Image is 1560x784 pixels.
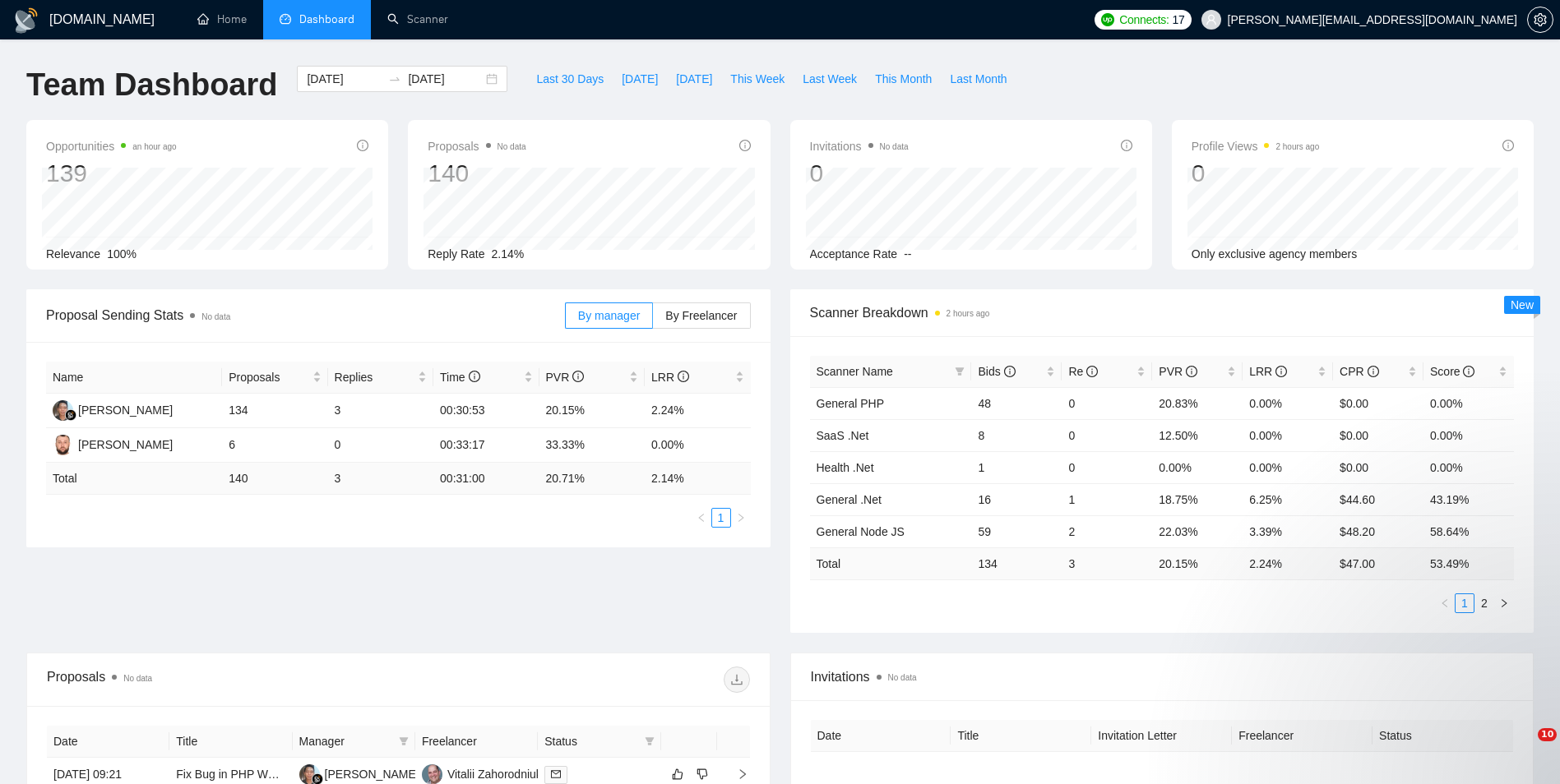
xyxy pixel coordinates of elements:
button: This Month [866,66,941,92]
td: Total [46,463,222,495]
a: homeHome [197,12,247,26]
a: ST[PERSON_NAME] [53,437,173,450]
iframe: Intercom live chat [1504,728,1544,768]
span: info-circle [1121,140,1132,151]
span: info-circle [1502,140,1514,151]
span: LRR [1249,365,1287,378]
a: 1 [1456,594,1474,612]
a: VZVitalii Zahorodniuk [422,767,542,780]
td: 2.14 % [645,463,751,495]
span: dislike [697,768,708,781]
button: right [731,508,751,528]
span: New [1511,298,1534,311]
span: Last 30 Days [536,70,604,88]
td: 16 [971,483,1062,515]
span: to [388,72,401,85]
span: info-circle [1086,366,1098,377]
span: filter [641,729,658,754]
span: Scanner Breakdown [810,302,1515,323]
td: 0.00% [645,428,751,463]
span: user [1206,14,1217,25]
td: 20.15% [539,394,645,428]
td: Total [810,547,972,579]
span: info-circle [678,371,689,382]
span: Scanner Name [817,365,893,378]
a: SaaS .Net [817,429,869,442]
div: 140 [428,158,525,189]
span: Profile Views [1192,136,1320,156]
span: Replies [335,368,414,386]
td: 00:33:17 [433,428,539,463]
td: 00:30:53 [433,394,539,428]
td: 2.24% [645,394,751,428]
a: setting [1527,13,1553,26]
img: gigradar-bm.png [65,409,76,421]
td: $0.00 [1333,419,1423,451]
span: No data [123,674,152,683]
a: General PHP [817,397,884,410]
button: setting [1527,7,1553,33]
span: [DATE] [676,70,712,88]
span: mail [551,769,561,779]
button: Last 30 Days [527,66,613,92]
td: 20.83% [1152,387,1243,419]
img: ST [53,435,73,455]
img: logo [13,7,39,34]
button: like [668,764,687,784]
input: Start date [307,70,382,88]
a: Health .Net [817,461,874,474]
span: Dashboard [299,12,354,26]
a: 1 [712,509,730,527]
span: info-circle [1275,366,1287,377]
td: 59 [971,515,1062,547]
span: filter [955,367,965,376]
li: Next Page [731,508,751,528]
a: General .Net [817,493,882,506]
td: 2.24 % [1243,547,1333,579]
th: Freelancer [415,726,538,758]
div: Proposals [47,666,398,693]
td: 3.39% [1243,515,1333,547]
td: $ 47.00 [1333,547,1423,579]
span: swap-right [388,72,401,85]
span: setting [1528,13,1553,26]
time: 2 hours ago [947,309,990,318]
span: No data [888,673,917,682]
span: Manager [299,732,392,750]
span: Reply Rate [428,247,484,261]
time: 2 hours ago [1275,142,1319,151]
img: upwork-logo.png [1101,13,1114,26]
td: 43.19% [1423,483,1514,515]
td: 6 [222,428,327,463]
td: $44.60 [1333,483,1423,515]
span: info-circle [357,140,368,151]
td: 20.71 % [539,463,645,495]
td: 134 [222,394,327,428]
li: Next Page [1494,593,1514,613]
td: 12.50% [1152,419,1243,451]
li: Previous Page [692,508,711,528]
span: left [1440,598,1450,608]
span: [DATE] [622,70,658,88]
th: Replies [328,362,433,394]
td: 1 [971,451,1062,483]
td: 0 [328,428,433,463]
td: 0 [1062,387,1152,419]
li: Previous Page [1435,593,1455,613]
div: 0 [810,158,909,189]
div: Vitalii Zahorodniuk [447,765,542,783]
th: Invitation Letter [1091,720,1232,752]
button: dislike [692,764,712,784]
td: 140 [222,463,327,495]
th: Date [47,726,169,758]
span: Invitations [810,136,909,156]
td: 53.49 % [1423,547,1514,579]
span: PVR [546,371,585,384]
span: This Week [730,70,785,88]
li: 1 [1455,593,1474,613]
span: Proposals [428,136,525,156]
span: info-circle [572,371,584,382]
th: Freelancer [1232,720,1373,752]
span: By manager [578,309,640,322]
h1: Team Dashboard [26,66,277,104]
